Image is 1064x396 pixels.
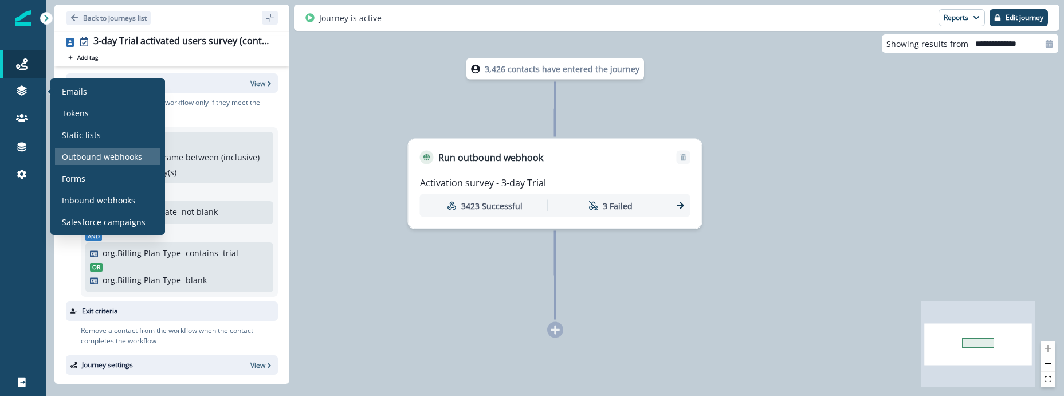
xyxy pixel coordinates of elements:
div: Run outbound webhookRemoveActivation survey - 3-day Trial3423 Successful3 Failed [408,139,702,229]
a: Emails [55,83,160,100]
p: 3,426 contacts have entered the journey [485,63,639,75]
p: View [250,360,265,370]
p: 3 Failed [603,199,633,211]
a: Forms [55,170,160,187]
button: View [250,79,273,88]
p: blank [186,274,207,286]
p: Back to journeys list [83,13,147,23]
p: Edit journey [1006,14,1043,22]
p: Showing results from [886,38,968,50]
a: Outbound webhooks [55,148,160,165]
p: View [250,79,265,88]
span: And [85,232,102,241]
button: sidebar collapse toggle [262,11,278,25]
p: Run outbound webhook [438,151,543,164]
button: Go back [66,11,151,25]
p: 3423 Successful [461,199,523,211]
p: day(s) [154,166,176,178]
p: Exit criteria [82,306,118,316]
button: Add tag [66,53,100,62]
button: View [250,360,273,370]
p: org.Billing Plan Type [103,274,181,286]
p: Tokens [62,107,89,119]
button: Reports [939,9,985,26]
a: Inbound webhooks [55,191,160,209]
p: Forms [62,172,85,185]
button: zoom out [1041,356,1055,372]
div: 3-day Trial activated users survey (contact) [93,36,273,48]
button: Edit journey [990,9,1048,26]
p: Consider a contact for the workflow only if they meet the following criteria [81,97,278,118]
span: Or [90,263,103,272]
p: Static lists [62,129,101,141]
g: Edge from node-dl-count to 9606850a-e872-4179-ac3f-ae59982ec98c [555,82,556,137]
p: trial [223,247,238,259]
p: Add tag [77,54,98,61]
p: Outbound webhooks [62,151,142,163]
div: 3,426 contacts have entered the journey [445,58,665,80]
p: Remove a contact from the workflow when the contact completes the workflow [81,326,278,346]
button: fit view [1041,372,1055,387]
p: not blank [182,206,218,218]
p: Journey is active [319,12,382,24]
p: Salesforce campaigns [62,216,146,228]
p: Emails [62,85,87,97]
p: Journey settings [82,360,133,370]
img: Inflection [15,10,31,26]
a: Tokens [55,104,160,121]
a: Static lists [55,126,160,143]
p: contains [186,247,218,259]
p: org.Billing Plan Type [103,247,181,259]
g: Edge from 9606850a-e872-4179-ac3f-ae59982ec98c to node-add-under-2f562530-56d6-47fc-a1d5-80e081d9... [555,231,556,320]
p: Activation survey - 3-day Trial [420,176,546,190]
p: Inbound webhooks [62,194,135,206]
a: Salesforce campaigns [55,213,160,230]
p: in relative timeframe between (inclusive) [103,151,260,163]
